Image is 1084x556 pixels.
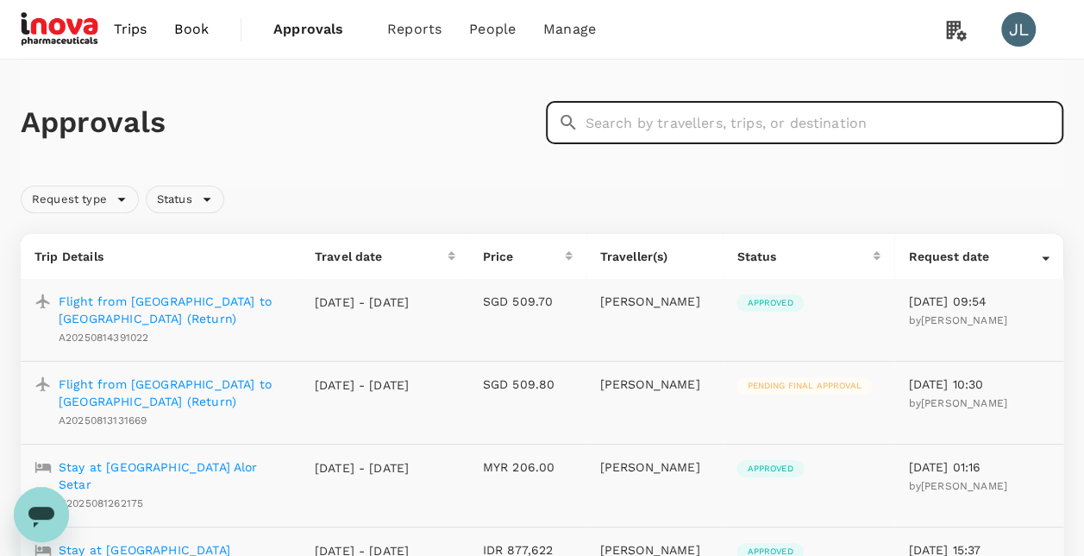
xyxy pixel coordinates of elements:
h1: Approvals [21,104,539,141]
span: Approved [736,463,803,475]
span: Status [147,192,203,208]
span: A20250813131669 [59,414,147,426]
img: iNova Pharmaceuticals [21,10,100,48]
span: Pending final approval [736,380,871,392]
span: Book [174,19,209,40]
p: MYR 206.00 [483,458,573,476]
span: [PERSON_NAME] [921,314,1007,326]
input: Search by travellers, trips, or destination [586,101,1064,144]
span: by [908,480,1006,492]
p: [PERSON_NAME] [600,458,710,476]
p: [DATE] 10:30 [908,376,1050,393]
p: [DATE] 01:16 [908,458,1050,476]
a: Flight from [GEOGRAPHIC_DATA] to [GEOGRAPHIC_DATA] (Return) [59,376,287,410]
a: Flight from [GEOGRAPHIC_DATA] to [GEOGRAPHIC_DATA] (Return) [59,293,287,327]
span: People [469,19,516,40]
span: Manage [543,19,596,40]
div: Request date [908,248,1042,265]
p: [PERSON_NAME] [600,376,710,393]
div: Status [146,186,224,213]
div: Request type [21,186,139,213]
span: Reports [387,19,442,40]
p: [PERSON_NAME] [600,293,710,310]
span: Approvals [273,19,360,40]
span: [PERSON_NAME] [921,480,1007,492]
span: A20250814391022 [59,332,148,344]
p: [DATE] - [DATE] [315,294,410,311]
p: Traveller(s) [600,248,710,265]
iframe: Button to launch messaging window [14,487,69,542]
p: SGD 509.80 [483,376,573,393]
div: Status [736,248,873,265]
span: Trips [114,19,147,40]
p: [DATE] - [DATE] [315,459,410,477]
div: JL [1001,12,1036,47]
span: Request type [22,192,117,208]
div: Price [483,248,565,265]
a: Stay at [GEOGRAPHIC_DATA] Alor Setar [59,458,287,493]
p: Trip Details [34,248,287,265]
p: [DATE] 09:54 [908,293,1050,310]
span: H2025081262175 [59,497,143,509]
span: by [908,314,1006,326]
div: Travel date [315,248,448,265]
span: Approved [736,297,803,309]
span: [PERSON_NAME] [921,397,1007,409]
span: by [908,397,1006,409]
p: SGD 509.70 [483,293,573,310]
p: [DATE] - [DATE] [315,376,410,394]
